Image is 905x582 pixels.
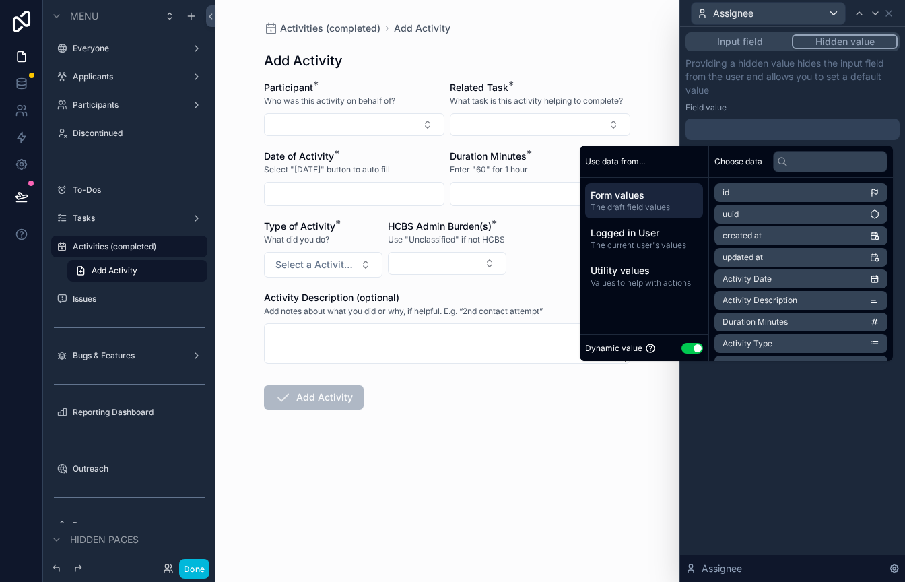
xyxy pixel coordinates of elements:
span: Add notes about what you did or why, if helpful. E.g. “2nd contact attempt” [264,306,543,317]
label: Discontinued [73,128,199,139]
span: HCBS Admin Burden(s) [388,220,492,232]
span: Values to help with actions [591,278,698,288]
span: Participant [264,82,313,93]
button: Select Button [388,252,506,275]
label: To-Dos [73,185,199,195]
label: Basecamp [73,520,199,531]
span: Logged in User [591,226,698,240]
span: Menu [70,9,98,23]
label: Bugs & Features [73,350,180,361]
span: Assignee [702,562,742,575]
button: Assignee [691,2,846,25]
a: Activities (completed) [264,22,380,35]
span: The current user's values [591,240,698,251]
label: Tasks [73,213,180,224]
button: Select Button [264,252,382,278]
button: Input field [688,34,792,49]
div: scrollable content [580,178,708,299]
label: Outreach [73,463,199,474]
span: Form values [591,189,698,202]
a: Add Activity [67,260,207,282]
span: Choose data [714,156,762,167]
label: Field value [685,102,727,113]
span: What did you do? [264,234,329,245]
span: Use "Unclassified" if not HCBS [388,234,505,245]
span: Duration Minutes [450,150,527,162]
span: The draft field values [591,202,698,213]
button: Select Button [264,113,444,136]
span: Enter "60" for 1 hour [450,164,528,175]
a: Add Activity [394,22,450,35]
span: Use data from... [585,156,645,167]
span: Who was this activity on behalf of? [264,96,395,106]
span: Type of Activity [264,220,335,232]
button: Done [179,559,209,579]
button: Hidden value [792,34,898,49]
span: Activity Description (optional) [264,292,399,303]
span: Select a Activity Type [275,258,355,271]
span: Select "[DATE]" button to auto fill [264,164,390,175]
span: Utility values [591,264,698,278]
label: Activities (completed) [73,241,199,252]
span: Activities (completed) [280,22,380,35]
label: Issues [73,294,199,304]
span: Date of Activity [264,150,334,162]
span: Add Activity [92,265,137,276]
span: What task is this activity helping to complete? [450,96,623,106]
label: Reporting Dashboard [73,407,199,418]
label: Everyone [73,43,180,54]
span: Dynamic value [585,343,642,354]
p: Providing a hidden value hides the input field from the user and allows you to set a default value [685,57,900,97]
h1: Add Activity [264,51,343,70]
label: Participants [73,100,180,110]
span: Hidden pages [70,533,139,546]
span: Related Task [450,82,508,93]
button: Select Button [450,113,630,136]
span: Assignee [713,7,753,20]
label: Applicants [73,71,180,82]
